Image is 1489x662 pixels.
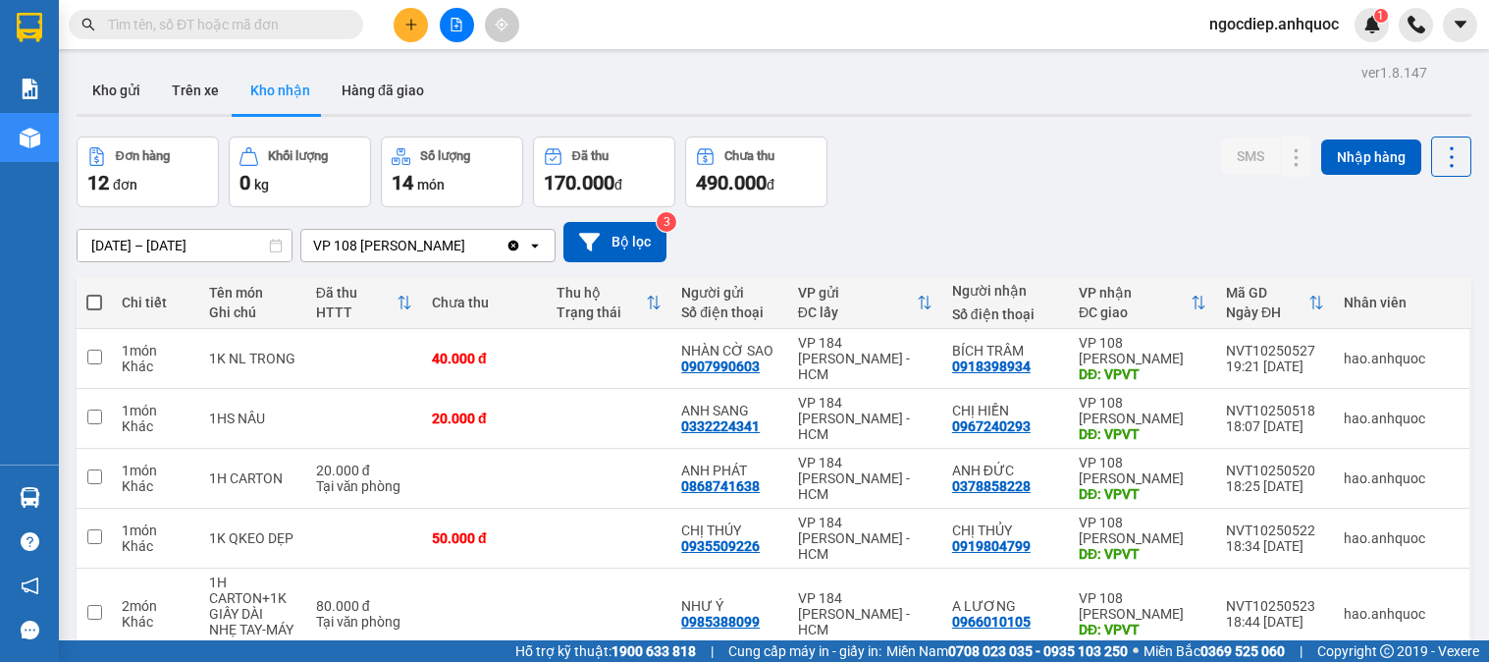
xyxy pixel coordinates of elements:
div: DĐ: VPVT [1079,622,1206,637]
strong: 0369 525 060 [1200,643,1285,659]
div: Đơn hàng [116,149,170,163]
div: 1HS NÂU [209,411,296,426]
div: 0918398934 [952,359,1031,374]
img: solution-icon [20,79,40,99]
div: 0966010105 [952,614,1031,630]
button: Đã thu170.000đ [533,137,675,207]
div: 0868741638 [681,478,760,494]
div: 18:07 [DATE] [1226,418,1324,434]
span: Miền Nam [886,640,1128,662]
div: CHỊ HIỀN [952,403,1059,418]
div: 19:21 [DATE] [1226,359,1324,374]
div: Khác [122,359,189,374]
div: Tại văn phòng [316,614,412,630]
svg: Clear value [505,238,521,253]
div: DĐ: VPVT [1079,546,1206,562]
img: warehouse-icon [20,487,40,508]
span: notification [21,577,39,595]
div: NHẸ TAY-MÁY ĐO ĐẠT [209,622,296,653]
span: 0 [239,171,250,194]
span: plus [404,18,418,31]
button: Kho nhận [235,67,326,114]
div: 0967240293 [952,418,1031,434]
div: HTTT [316,304,397,320]
button: caret-down [1443,8,1477,42]
div: VP 108 [PERSON_NAME] [1079,455,1206,486]
div: Mã GD [1226,285,1308,301]
img: phone-icon [1408,16,1425,33]
button: Kho gửi [77,67,156,114]
th: Toggle SortBy [547,277,671,329]
span: 12 [87,171,109,194]
span: aim [495,18,508,31]
div: VP 184 [PERSON_NAME] - HCM [798,335,932,382]
div: NVT10250523 [1226,598,1324,614]
img: logo-vxr [17,13,42,42]
div: 20.000 đ [316,463,412,478]
div: 1H CARTON [209,470,296,486]
div: VP 108 [PERSON_NAME] [1079,395,1206,426]
input: Selected VP 108 Lê Hồng Phong - Vũng Tàu. [467,236,469,255]
div: 0332224341 [681,418,760,434]
div: Chưa thu [724,149,774,163]
span: | [711,640,714,662]
th: Toggle SortBy [1216,277,1334,329]
div: VP gửi [798,285,917,301]
strong: 1900 633 818 [612,643,696,659]
div: DĐ: VPVT [1079,366,1206,382]
input: Tìm tên, số ĐT hoặc mã đơn [108,14,340,35]
button: aim [485,8,519,42]
div: 80.000 đ [316,598,412,614]
div: 18:34 [DATE] [1226,538,1324,554]
span: file-add [450,18,463,31]
div: VP nhận [1079,285,1191,301]
div: Chưa thu [432,295,537,310]
div: hao.anhquoc [1344,606,1460,622]
div: 50.000 đ [432,530,537,546]
button: Khối lượng0kg [229,137,371,207]
div: Nhân viên [1344,295,1460,310]
div: VP 108 [PERSON_NAME] [1079,335,1206,366]
th: Toggle SortBy [1069,277,1216,329]
span: question-circle [21,532,39,551]
div: Khác [122,614,189,630]
div: NHƯ Ý [681,598,777,614]
div: VP 108 [PERSON_NAME] [1079,590,1206,622]
div: BÍCH TRÂM [952,343,1059,359]
div: Thu hộ [557,285,646,301]
span: 1 [1377,9,1384,23]
div: Khác [122,538,189,554]
button: Chưa thu490.000đ [685,137,827,207]
div: Khác [122,478,189,494]
div: 1 món [122,403,189,418]
div: 1K QKEO DẸP [209,530,296,546]
span: | [1300,640,1303,662]
div: NVT10250527 [1226,343,1324,359]
span: kg [254,177,269,193]
span: ⚪️ [1133,647,1139,655]
div: 0935509226 [681,538,760,554]
input: Select a date range. [78,230,292,261]
div: Trạng thái [557,304,646,320]
button: Trên xe [156,67,235,114]
div: Số điện thoại [952,306,1059,322]
div: 0907990603 [681,359,760,374]
div: NHÀN CỜ SAO [681,343,777,359]
div: ver 1.8.147 [1361,62,1427,83]
div: ĐC lấy [798,304,917,320]
span: 170.000 [544,171,614,194]
div: 0378858228 [952,478,1031,494]
div: Đã thu [572,149,609,163]
sup: 3 [657,212,676,232]
div: CHỊ THỦY [952,523,1059,538]
div: 1K NL TRONG [209,351,296,366]
span: Cung cấp máy in - giấy in: [728,640,881,662]
div: CHỊ THÚY [681,523,777,538]
div: Tên món [209,285,296,301]
div: 0919804799 [952,538,1031,554]
button: Bộ lọc [563,222,666,262]
div: 18:44 [DATE] [1226,614,1324,630]
button: file-add [440,8,474,42]
div: 1H CARTON+1K GIẤY DÀI [209,575,296,622]
button: Hàng đã giao [326,67,440,114]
